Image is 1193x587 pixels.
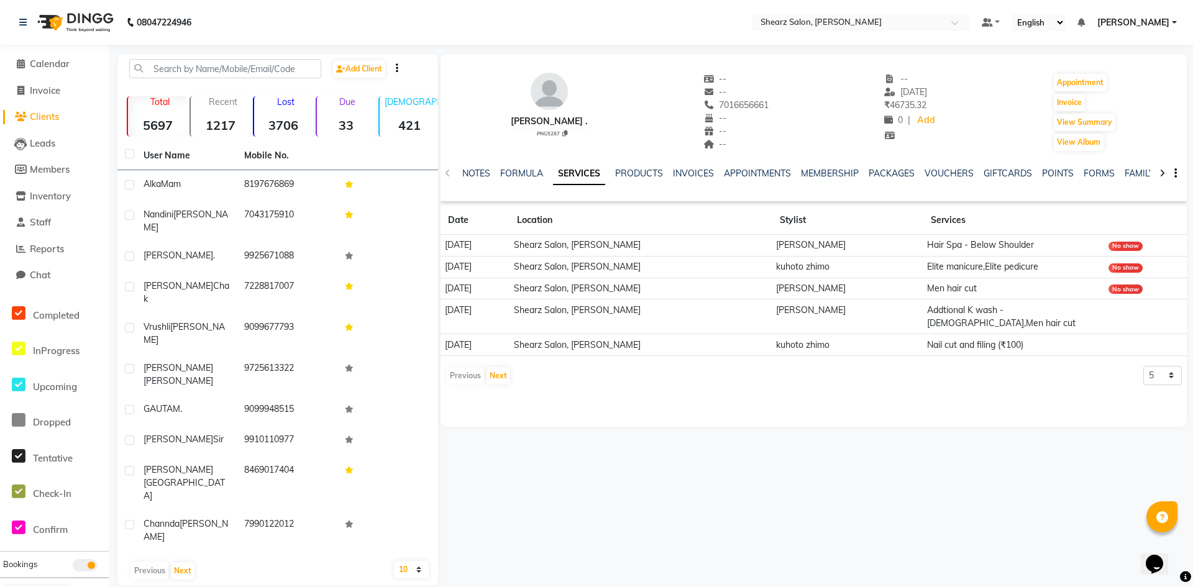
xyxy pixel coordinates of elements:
[191,117,250,133] strong: 1217
[33,416,71,428] span: Dropped
[772,235,923,257] td: [PERSON_NAME]
[237,242,337,272] td: 9925671088
[3,242,106,257] a: Reports
[441,334,510,356] td: [DATE]
[1054,134,1104,151] button: View Album
[510,278,772,299] td: Shearz Salon, [PERSON_NAME]
[531,73,568,110] img: avatar
[30,190,71,202] span: Inventory
[510,334,772,356] td: Shearz Salon, [PERSON_NAME]
[441,299,510,334] td: [DATE]
[144,403,180,414] span: GAUTAM
[30,216,51,228] span: Staff
[180,403,182,414] span: .
[1125,168,1154,179] a: FAMILY
[511,115,588,128] div: [PERSON_NAME] .
[213,434,224,445] span: sir
[487,367,510,385] button: Next
[161,178,181,189] span: Mam
[144,321,225,345] span: [PERSON_NAME]
[144,477,225,501] span: [GEOGRAPHIC_DATA]
[144,250,213,261] span: [PERSON_NAME]
[254,117,313,133] strong: 3706
[553,163,605,185] a: SERVICES
[510,299,772,334] td: Shearz Salon, [PERSON_NAME]
[703,139,727,150] span: --
[772,256,923,278] td: kuhoto zhimo
[462,168,490,179] a: NOTES
[144,518,180,529] span: Channda
[1141,537,1181,575] iframe: chat widget
[30,137,55,149] span: Leads
[237,510,337,551] td: 7990122012
[1054,114,1115,131] button: View Summary
[3,189,106,204] a: Inventory
[144,464,213,475] span: [PERSON_NAME]
[30,58,70,70] span: Calendar
[144,209,228,233] span: [PERSON_NAME]
[317,117,376,133] strong: 33
[385,96,439,107] p: [DEMOGRAPHIC_DATA]
[772,206,923,235] th: Stylist
[925,168,974,179] a: VOUCHERS
[144,321,170,332] span: Vrushli
[136,142,237,170] th: User Name
[30,269,50,281] span: Chat
[3,559,37,569] span: Bookings
[133,96,187,107] p: Total
[801,168,859,179] a: MEMBERSHIP
[441,206,510,235] th: Date
[441,235,510,257] td: [DATE]
[259,96,313,107] p: Lost
[144,280,213,291] span: [PERSON_NAME]
[1054,94,1085,111] button: Invoice
[237,170,337,201] td: 8197676869
[237,395,337,425] td: 9099948515
[673,168,714,179] a: INVOICES
[319,96,376,107] p: Due
[884,73,908,84] span: --
[884,99,926,111] span: 46735.32
[237,354,337,395] td: 9725613322
[923,235,1105,257] td: Hair Spa - Below Shoulder
[441,278,510,299] td: [DATE]
[237,142,337,170] th: Mobile No.
[884,114,903,125] span: 0
[333,60,385,78] a: Add Client
[33,381,77,393] span: Upcoming
[923,278,1105,299] td: Men hair cut
[1108,263,1143,273] div: No show
[237,313,337,354] td: 9099677793
[3,163,106,177] a: Members
[772,334,923,356] td: kuhoto zhimo
[908,114,910,127] span: |
[703,99,769,111] span: 7016656661
[144,518,228,542] span: [PERSON_NAME]
[724,168,791,179] a: APPOINTMENTS
[32,5,117,40] img: logo
[3,137,106,151] a: Leads
[703,73,727,84] span: --
[213,250,215,261] span: .
[869,168,915,179] a: PACKAGES
[923,256,1105,278] td: Elite manicure,Elite pedicure
[772,278,923,299] td: [PERSON_NAME]
[441,256,510,278] td: [DATE]
[33,309,80,321] span: Completed
[984,168,1032,179] a: GIFTCARDS
[923,206,1105,235] th: Services
[3,110,106,124] a: Clients
[30,84,60,96] span: Invoice
[703,125,727,137] span: --
[3,84,106,98] a: Invoice
[703,112,727,124] span: --
[196,96,250,107] p: Recent
[884,86,927,98] span: [DATE]
[137,5,191,40] b: 08047224946
[237,456,337,510] td: 8469017404
[1084,168,1115,179] a: FORMS
[1042,168,1074,179] a: POINTS
[237,425,337,456] td: 9910110977
[171,562,194,580] button: Next
[33,524,68,535] span: Confirm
